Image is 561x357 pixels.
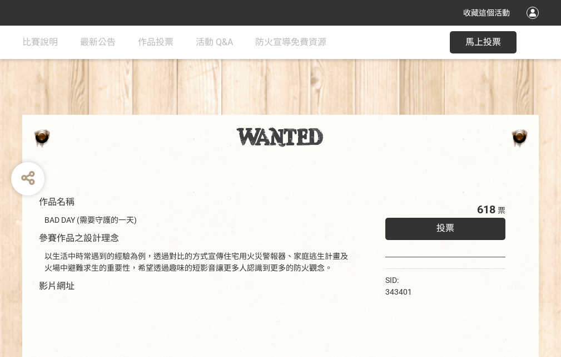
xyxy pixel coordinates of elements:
span: 收藏這個活動 [463,8,510,17]
div: BAD DAY (需要守護的一天) [44,214,352,226]
a: 防火宣導免費資源 [255,26,326,59]
span: 票 [498,206,505,215]
span: 防火宣導免費資源 [255,37,326,47]
span: 618 [477,203,495,216]
a: 活動 Q&A [196,26,233,59]
span: 影片網址 [39,281,75,291]
span: 馬上投票 [465,37,501,47]
span: 參賽作品之設計理念 [39,233,119,243]
div: 以生活中時常遇到的經驗為例，透過對比的方式宣傳住宅用火災警報器、家庭逃生計畫及火場中避難求生的重要性，希望透過趣味的短影音讓更多人認識到更多的防火觀念。 [44,251,352,274]
iframe: Facebook Share [415,275,470,286]
button: 馬上投票 [450,31,517,53]
span: 最新公告 [80,37,116,47]
span: SID: 343401 [385,276,412,296]
a: 比賽說明 [22,26,58,59]
span: 作品投票 [138,37,173,47]
a: 最新公告 [80,26,116,59]
span: 作品名稱 [39,197,75,207]
span: 活動 Q&A [196,37,233,47]
a: 作品投票 [138,26,173,59]
span: 比賽說明 [22,37,58,47]
span: 投票 [436,223,454,233]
